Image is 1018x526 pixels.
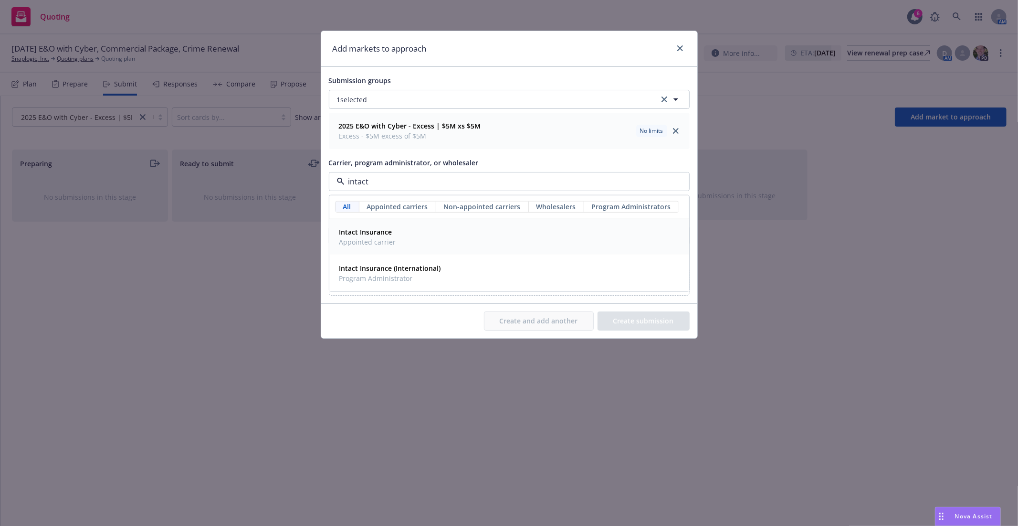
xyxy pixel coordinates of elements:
[339,273,441,283] span: Program Administrator
[598,193,690,203] a: View Top Trading Partners
[935,507,1001,526] button: Nova Assist
[640,127,663,135] span: No limits
[339,121,481,130] strong: 2025 E&O with Cyber - Excess | $5M xs $5M
[329,76,391,85] span: Submission groups
[337,95,367,105] span: 1 selected
[674,43,686,54] a: close
[329,90,690,109] button: 1selectedclear selection
[444,202,521,212] span: Non-appointed carriers
[329,158,479,167] span: Carrier, program administrator, or wholesaler
[536,202,576,212] span: Wholesalers
[339,237,396,247] span: Appointed carrier
[659,94,670,105] a: clear selection
[935,507,947,526] div: Drag to move
[339,227,392,236] strong: Intact Insurance
[343,202,351,212] span: All
[955,512,993,520] span: Nova Assist
[367,202,428,212] span: Appointed carriers
[339,264,441,273] strong: Intact Insurance (International)
[345,176,670,187] input: Select a carrier, program administrator, or wholesaler
[339,131,481,141] span: Excess - $5M excess of $5M
[333,43,427,55] h1: Add markets to approach
[592,202,671,212] span: Program Administrators
[670,125,682,137] a: close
